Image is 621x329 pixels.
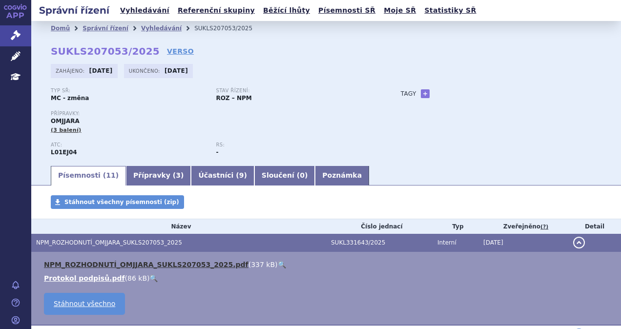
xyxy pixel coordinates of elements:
[254,166,315,185] a: Sloučení (0)
[216,142,371,148] p: RS:
[421,89,430,98] a: +
[326,219,433,234] th: Číslo jednací
[175,4,258,17] a: Referenční skupiny
[401,88,416,100] h3: Tagy
[300,171,305,179] span: 0
[44,273,611,283] li: ( )
[126,166,191,185] a: Přípravky (3)
[44,260,611,269] li: ( )
[51,149,77,156] strong: MOMELOTINIB
[315,166,369,185] a: Poznámka
[216,95,251,102] strong: ROZ – NPM
[278,261,286,268] a: 🔍
[381,4,419,17] a: Moje SŘ
[31,3,117,17] h2: Správní řízení
[326,234,433,252] td: SUKL331643/2025
[106,171,115,179] span: 11
[129,67,162,75] span: Ukončeno:
[44,274,125,282] a: Protokol podpisů.pdf
[165,67,188,74] strong: [DATE]
[51,25,70,32] a: Domů
[216,88,371,94] p: Stav řízení:
[51,166,126,185] a: Písemnosti (11)
[239,171,244,179] span: 9
[573,237,585,248] button: detail
[216,149,218,156] strong: -
[64,199,179,206] span: Stáhnout všechny písemnosti (zip)
[36,239,182,246] span: NPM_ROZHODNUTÍ_OMJJARA_SUKLS207053_2025
[83,25,128,32] a: Správní řízení
[31,219,326,234] th: Název
[421,4,479,17] a: Statistiky SŘ
[194,21,265,36] li: SUKLS207053/2025
[44,261,248,268] a: NPM_ROZHODNUTÍ_OMJJARA_SUKLS207053_2025.pdf
[251,261,275,268] span: 337 kB
[56,67,86,75] span: Zahájeno:
[167,46,194,56] a: VERSO
[478,234,568,252] td: [DATE]
[44,293,125,315] a: Stáhnout všechno
[89,67,113,74] strong: [DATE]
[127,274,147,282] span: 86 kB
[433,219,478,234] th: Typ
[540,224,548,230] abbr: (?)
[568,219,621,234] th: Detail
[51,127,82,133] span: (3 balení)
[51,142,206,148] p: ATC:
[117,4,172,17] a: Vyhledávání
[51,88,206,94] p: Typ SŘ:
[191,166,254,185] a: Účastníci (9)
[141,25,182,32] a: Vyhledávání
[51,95,89,102] strong: MC - změna
[149,274,158,282] a: 🔍
[315,4,378,17] a: Písemnosti SŘ
[51,45,160,57] strong: SUKLS207053/2025
[51,195,184,209] a: Stáhnout všechny písemnosti (zip)
[437,239,456,246] span: Interní
[51,118,80,124] span: OMJJARA
[176,171,181,179] span: 3
[478,219,568,234] th: Zveřejněno
[260,4,313,17] a: Běžící lhůty
[51,111,381,117] p: Přípravky:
